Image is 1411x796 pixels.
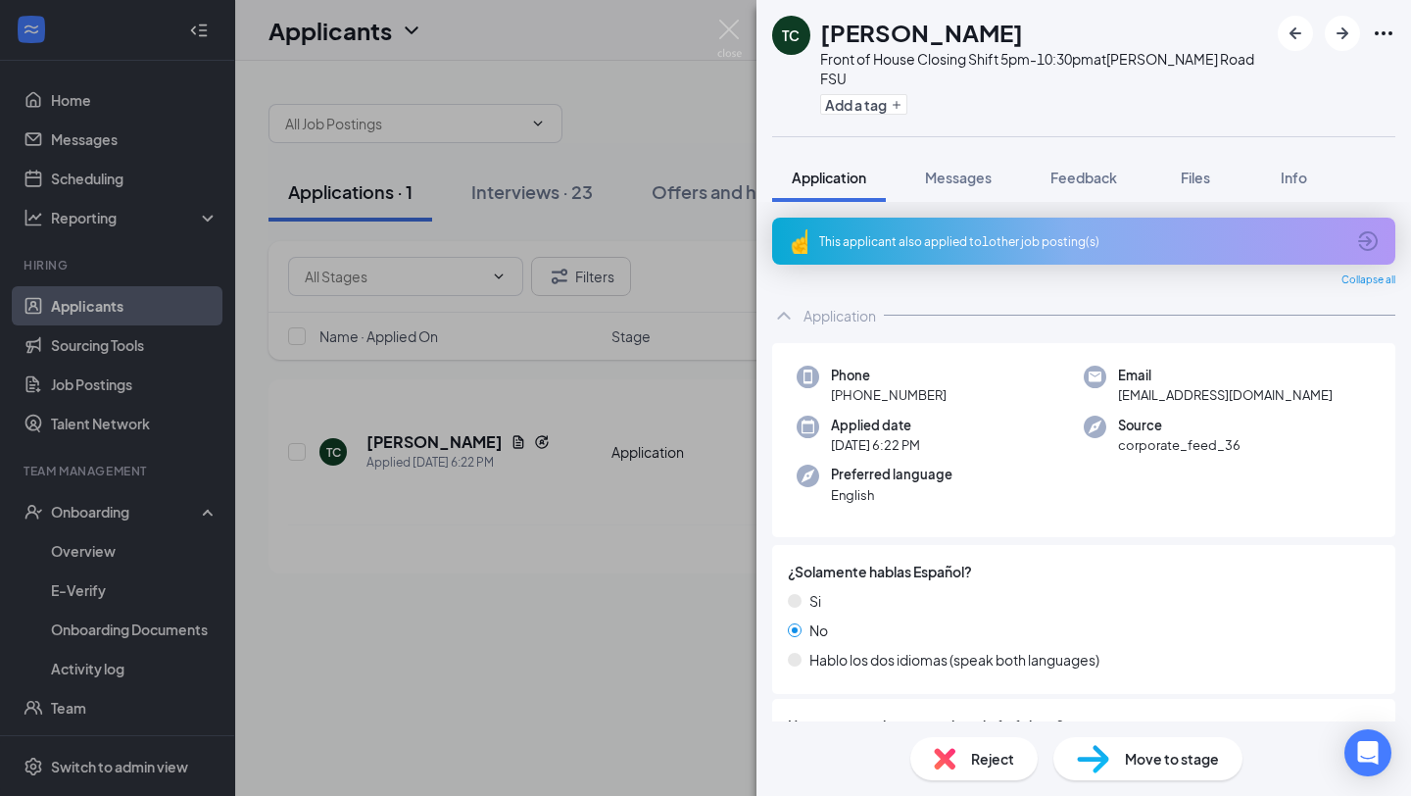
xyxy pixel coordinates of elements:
[820,94,907,115] button: PlusAdd a tag
[1325,16,1360,51] button: ArrowRight
[1118,385,1333,405] span: [EMAIL_ADDRESS][DOMAIN_NAME]
[831,366,947,385] span: Phone
[803,306,876,325] div: Application
[831,385,947,405] span: [PHONE_NUMBER]
[1344,729,1391,776] div: Open Intercom Messenger
[1281,169,1307,186] span: Info
[809,620,828,641] span: No
[809,590,821,612] span: Si
[782,25,800,45] div: TC
[1050,169,1117,186] span: Feedback
[1118,416,1241,435] span: Source
[971,748,1014,770] span: Reject
[1341,273,1395,288] span: Collapse all
[1356,229,1380,253] svg: ArrowCircle
[792,169,866,186] span: Application
[820,49,1268,88] div: Front of House Closing Shift 5pm-10:30pm at [PERSON_NAME] Road FSU
[788,715,1064,736] span: Have you ever been convicted of a felony?
[831,435,920,455] span: [DATE] 6:22 PM
[1118,366,1333,385] span: Email
[925,169,992,186] span: Messages
[1331,22,1354,45] svg: ArrowRight
[831,416,920,435] span: Applied date
[1125,748,1219,770] span: Move to stage
[819,233,1344,250] div: This applicant also applied to 1 other job posting(s)
[1118,435,1241,455] span: corporate_feed_36
[831,485,952,505] span: English
[820,16,1023,49] h1: [PERSON_NAME]
[1372,22,1395,45] svg: Ellipses
[831,465,952,484] span: Preferred language
[891,99,902,111] svg: Plus
[788,561,972,582] span: ¿Solamente hablas Español?
[809,649,1099,671] span: Hablo los dos idiomas (speak both languages)
[1284,22,1307,45] svg: ArrowLeftNew
[1181,169,1210,186] span: Files
[772,304,796,327] svg: ChevronUp
[1278,16,1313,51] button: ArrowLeftNew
